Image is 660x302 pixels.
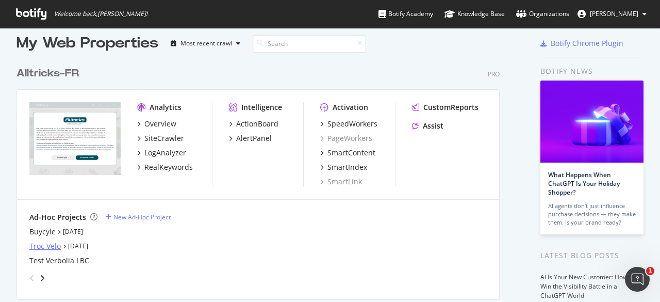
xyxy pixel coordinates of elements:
div: Intelligence [241,102,282,113]
div: New Ad-Hoc Project [113,213,171,221]
div: SpeedWorkers [327,119,377,129]
iframe: Intercom live chat [625,267,650,292]
a: SmartContent [320,148,375,158]
a: SmartLink [320,177,362,187]
div: SiteCrawler [144,133,184,144]
span: 1 [646,267,654,275]
div: Most recent crawl [180,40,232,46]
a: Buycyle [29,227,56,237]
img: alltricks.fr [29,102,121,176]
a: Overview [137,119,176,129]
div: Organizations [516,9,569,19]
span: Welcome back, [PERSON_NAME] ! [54,10,147,18]
button: Most recent crawl [167,35,244,52]
span: Basile Colson [590,9,638,18]
div: Knowledge Base [444,9,505,19]
div: Analytics [150,102,181,113]
a: [DATE] [63,227,83,236]
div: Assist [423,121,443,131]
a: New Ad-Hoc Project [106,213,171,221]
a: ActionBoard [229,119,278,129]
a: Test Verbolia LBC [29,256,89,266]
a: [DATE] [68,242,88,250]
a: PageWorkers [320,133,372,144]
a: What Happens When ChatGPT Is Your Holiday Shopper? [548,170,620,197]
a: LogAnalyzer [137,148,186,158]
div: ActionBoard [236,119,278,129]
div: SmartContent [327,148,375,158]
a: AlertPanel [229,133,272,144]
input: Search [253,35,366,53]
button: [PERSON_NAME] [569,6,655,22]
div: Ad-Hoc Projects [29,212,86,222]
div: RealKeywords [144,162,193,172]
img: What Happens When ChatGPT Is Your Holiday Shopper? [540,81,643,163]
div: SmartIndex [327,162,367,172]
div: angle-right [39,273,46,283]
a: Troc Velo [29,241,61,251]
a: AI Is Your New Customer: How to Win the Visibility Battle in a ChatGPT World [540,273,635,300]
a: RealKeywords [137,162,193,172]
div: Alltricks-FR [16,66,79,81]
div: Botify Academy [378,9,433,19]
div: AI agents don’t just influence purchase decisions — they make them. Is your brand ready? [548,202,636,227]
div: LogAnalyzer [144,148,186,158]
div: Botify news [540,66,643,77]
div: angle-left [25,270,39,287]
div: Latest Blog Posts [540,250,643,261]
div: CustomReports [423,102,478,113]
a: Botify Chrome Plugin [540,38,623,49]
div: Pro [488,70,500,78]
a: SmartIndex [320,162,367,172]
div: AlertPanel [236,133,272,144]
a: CustomReports [412,102,478,113]
div: Botify Chrome Plugin [551,38,623,49]
div: Overview [144,119,176,129]
a: Assist [412,121,443,131]
a: SpeedWorkers [320,119,377,129]
a: Alltricks-FR [16,66,83,81]
a: SiteCrawler [137,133,184,144]
div: My Web Properties [16,33,158,54]
div: Activation [333,102,368,113]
